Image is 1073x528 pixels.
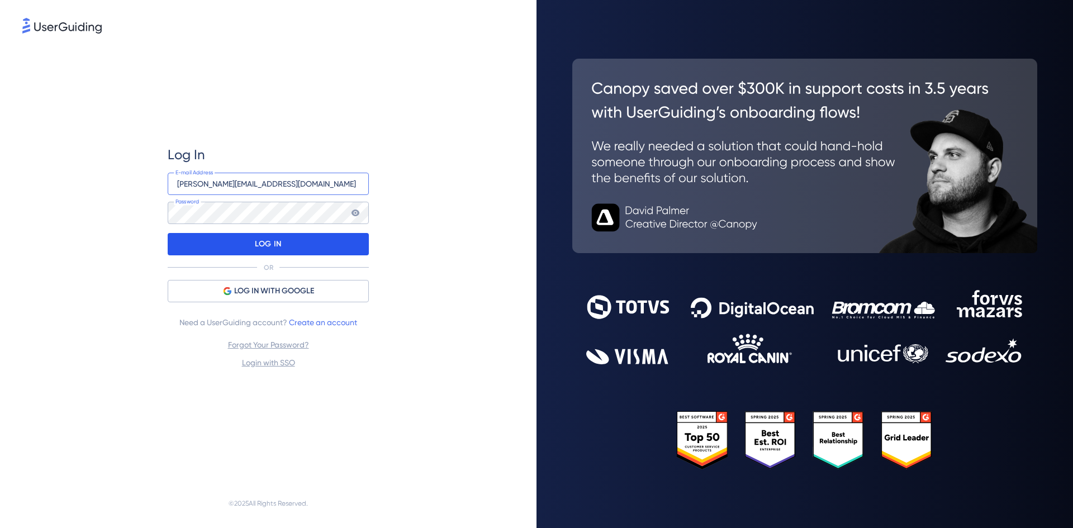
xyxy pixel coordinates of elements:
[572,59,1037,253] img: 26c0aa7c25a843aed4baddd2b5e0fa68.svg
[22,18,102,34] img: 8faab4ba6bc7696a72372aa768b0286c.svg
[168,146,205,164] span: Log In
[677,411,933,470] img: 25303e33045975176eb484905ab012ff.svg
[179,316,357,329] span: Need a UserGuiding account?
[289,318,357,327] a: Create an account
[229,497,308,510] span: © 2025 All Rights Reserved.
[264,263,273,272] p: OR
[168,173,369,195] input: example@company.com
[228,340,309,349] a: Forgot Your Password?
[586,290,1023,364] img: 9302ce2ac39453076f5bc0f2f2ca889b.svg
[255,235,281,253] p: LOG IN
[234,284,314,298] span: LOG IN WITH GOOGLE
[242,358,295,367] a: Login with SSO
